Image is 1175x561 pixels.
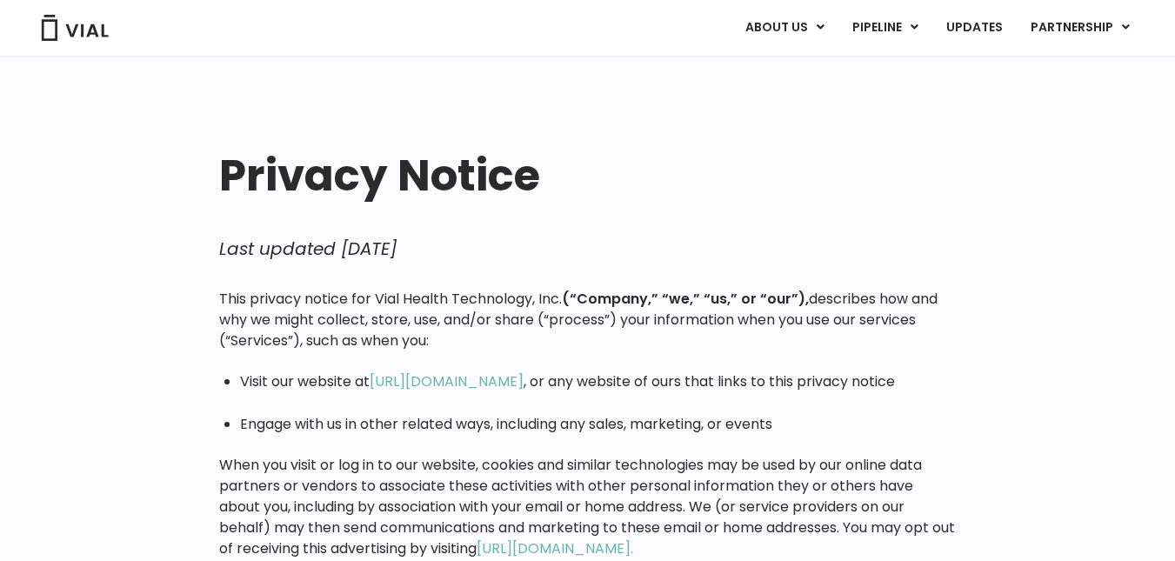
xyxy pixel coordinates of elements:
img: Vial Logo [40,15,110,41]
a: ABOUT USMenu Toggle [731,13,838,43]
li: Visit our website at , or any website of ours that links to this privacy notice [240,372,956,391]
a: PARTNERSHIPMenu Toggle [1017,13,1144,43]
a: [URL][DOMAIN_NAME]. [477,538,633,558]
strong: (“Company,” “we,” “us,” or “our”), [562,289,809,309]
a: PIPELINEMenu Toggle [838,13,931,43]
li: Engage with us in other related ways, including any sales, marketing, or events [240,415,956,434]
p: When you visit or log in to our website, cookies and similar technologies may be used by our onli... [219,455,956,559]
a: UPDATES [932,13,1016,43]
p: This privacy notice for Vial Health Technology, Inc. describes how and why we might collect, stor... [219,289,956,351]
h1: Privacy Notice [219,151,956,200]
p: Last updated [DATE] [219,235,956,263]
a: [URL][DOMAIN_NAME] [370,371,524,391]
